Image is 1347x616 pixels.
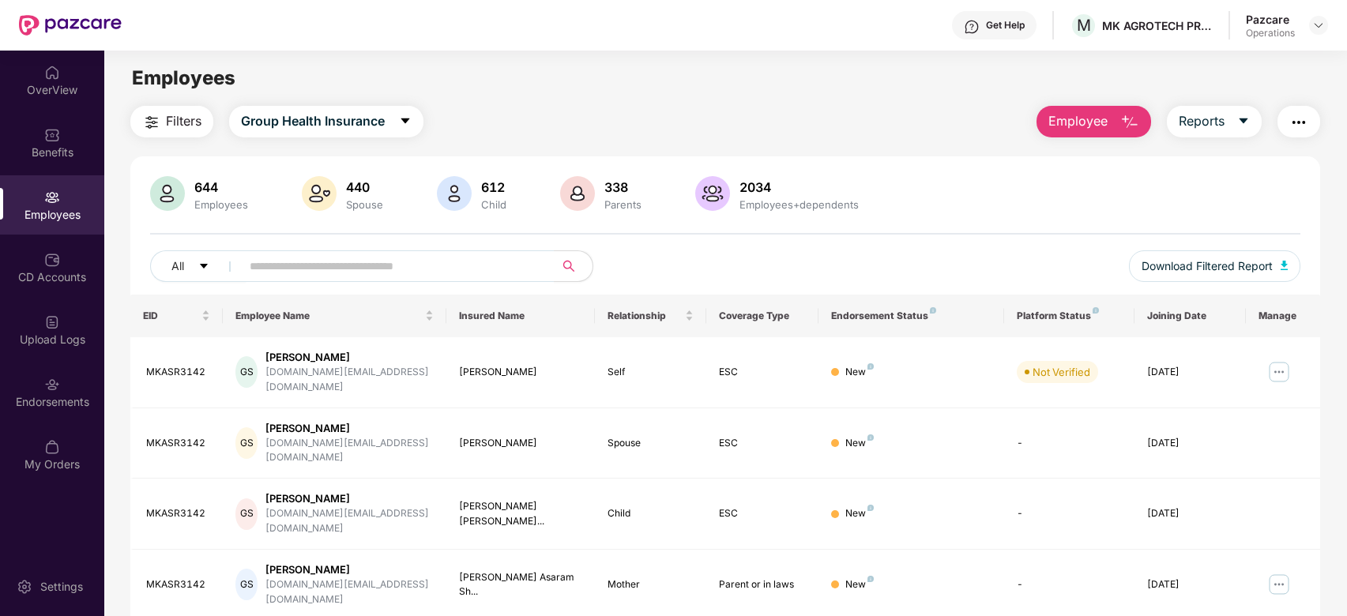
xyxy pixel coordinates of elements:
[1004,479,1134,550] td: -
[1246,12,1295,27] div: Pazcare
[1246,27,1295,39] div: Operations
[608,310,682,322] span: Relationship
[146,365,211,380] div: MKASR3142
[399,115,412,129] span: caret-down
[44,439,60,455] img: svg+xml;base64,PHN2ZyBpZD0iTXlfT3JkZXJzIiBkYXRhLW5hbWU9Ik15IE9yZGVycyIgeG1sbnM9Imh0dHA6Ly93d3cudz...
[143,310,199,322] span: EID
[171,257,184,275] span: All
[736,179,862,195] div: 2034
[459,570,582,600] div: [PERSON_NAME] Asaram Sh...
[831,310,991,322] div: Endorsement Status
[44,65,60,81] img: svg+xml;base64,PHN2ZyBpZD0iSG9tZSIgeG1sbnM9Imh0dHA6Ly93d3cudzMub3JnLzIwMDAvc3ZnIiB3aWR0aD0iMjAiIG...
[845,506,874,521] div: New
[44,127,60,143] img: svg+xml;base64,PHN2ZyBpZD0iQmVuZWZpdHMiIHhtbG5zPSJodHRwOi8vd3d3LnczLm9yZy8yMDAwL3N2ZyIgd2lkdGg9Ij...
[146,436,211,451] div: MKASR3142
[198,261,209,273] span: caret-down
[986,19,1025,32] div: Get Help
[695,176,730,211] img: svg+xml;base64,PHN2ZyB4bWxucz0iaHR0cDovL3d3dy53My5vcmcvMjAwMC9zdmciIHhtbG5zOnhsaW5rPSJodHRwOi8vd3...
[44,252,60,268] img: svg+xml;base64,PHN2ZyBpZD0iQ0RfQWNjb3VudHMiIGRhdGEtbmFtZT0iQ0QgQWNjb3VudHMiIHhtbG5zPSJodHRwOi8vd3...
[17,579,32,595] img: svg+xml;base64,PHN2ZyBpZD0iU2V0dGluZy0yMHgyMCIgeG1sbnM9Imh0dHA6Ly93d3cudzMub3JnLzIwMDAvc3ZnIiB3aW...
[1147,577,1233,592] div: [DATE]
[1246,295,1320,337] th: Manage
[235,310,421,322] span: Employee Name
[229,106,423,137] button: Group Health Insurancecaret-down
[478,198,510,211] div: Child
[1237,115,1250,129] span: caret-down
[265,562,434,577] div: [PERSON_NAME]
[706,295,818,337] th: Coverage Type
[608,436,694,451] div: Spouse
[719,577,805,592] div: Parent or in laws
[265,436,434,466] div: [DOMAIN_NAME][EMAIL_ADDRESS][DOMAIN_NAME]
[446,295,595,337] th: Insured Name
[343,179,386,195] div: 440
[265,491,434,506] div: [PERSON_NAME]
[130,106,213,137] button: Filters
[235,498,258,530] div: GS
[1147,365,1233,380] div: [DATE]
[265,350,434,365] div: [PERSON_NAME]
[343,198,386,211] div: Spouse
[608,577,694,592] div: Mother
[146,577,211,592] div: MKASR3142
[150,250,246,282] button: Allcaret-down
[1037,106,1151,137] button: Employee
[719,365,805,380] div: ESC
[191,179,251,195] div: 644
[1077,16,1091,35] span: M
[1147,506,1233,521] div: [DATE]
[1134,295,1246,337] th: Joining Date
[845,365,874,380] div: New
[1266,572,1292,597] img: manageButton
[166,111,201,131] span: Filters
[845,436,874,451] div: New
[736,198,862,211] div: Employees+dependents
[554,260,585,272] span: search
[36,579,88,595] div: Settings
[867,363,874,370] img: svg+xml;base64,PHN2ZyB4bWxucz0iaHR0cDovL3d3dy53My5vcmcvMjAwMC9zdmciIHdpZHRoPSI4IiBoZWlnaHQ9IjgiIH...
[437,176,472,211] img: svg+xml;base64,PHN2ZyB4bWxucz0iaHR0cDovL3d3dy53My5vcmcvMjAwMC9zdmciIHhtbG5zOnhsaW5rPSJodHRwOi8vd3...
[845,577,874,592] div: New
[191,198,251,211] div: Employees
[1289,113,1308,132] img: svg+xml;base64,PHN2ZyB4bWxucz0iaHR0cDovL3d3dy53My5vcmcvMjAwMC9zdmciIHdpZHRoPSIyNCIgaGVpZ2h0PSIyNC...
[1120,113,1139,132] img: svg+xml;base64,PHN2ZyB4bWxucz0iaHR0cDovL3d3dy53My5vcmcvMjAwMC9zdmciIHhtbG5zOnhsaW5rPSJodHRwOi8vd3...
[235,427,258,459] div: GS
[132,66,235,89] span: Employees
[554,250,593,282] button: search
[930,307,936,314] img: svg+xml;base64,PHN2ZyB4bWxucz0iaHR0cDovL3d3dy53My5vcmcvMjAwMC9zdmciIHdpZHRoPSI4IiBoZWlnaHQ9IjgiIH...
[265,421,434,436] div: [PERSON_NAME]
[1017,310,1122,322] div: Platform Status
[1179,111,1225,131] span: Reports
[1102,18,1213,33] div: MK AGROTECH PRIVATE LIMITED
[44,190,60,205] img: svg+xml;base64,PHN2ZyBpZD0iRW1wbG95ZWVzIiB4bWxucz0iaHR0cDovL3d3dy53My5vcmcvMjAwMC9zdmciIHdpZHRoPS...
[867,505,874,511] img: svg+xml;base64,PHN2ZyB4bWxucz0iaHR0cDovL3d3dy53My5vcmcvMjAwMC9zdmciIHdpZHRoPSI4IiBoZWlnaHQ9IjgiIH...
[1048,111,1108,131] span: Employee
[146,506,211,521] div: MKASR3142
[719,506,805,521] div: ESC
[719,436,805,451] div: ESC
[150,176,185,211] img: svg+xml;base64,PHN2ZyB4bWxucz0iaHR0cDovL3d3dy53My5vcmcvMjAwMC9zdmciIHhtbG5zOnhsaW5rPSJodHRwOi8vd3...
[241,111,385,131] span: Group Health Insurance
[1129,250,1301,282] button: Download Filtered Report
[478,179,510,195] div: 612
[265,365,434,395] div: [DOMAIN_NAME][EMAIL_ADDRESS][DOMAIN_NAME]
[1004,408,1134,479] td: -
[560,176,595,211] img: svg+xml;base64,PHN2ZyB4bWxucz0iaHR0cDovL3d3dy53My5vcmcvMjAwMC9zdmciIHhtbG5zOnhsaW5rPSJodHRwOi8vd3...
[130,295,224,337] th: EID
[608,365,694,380] div: Self
[608,506,694,521] div: Child
[1033,364,1090,380] div: Not Verified
[867,576,874,582] img: svg+xml;base64,PHN2ZyB4bWxucz0iaHR0cDovL3d3dy53My5vcmcvMjAwMC9zdmciIHdpZHRoPSI4IiBoZWlnaHQ9IjgiIH...
[265,506,434,536] div: [DOMAIN_NAME][EMAIL_ADDRESS][DOMAIN_NAME]
[459,499,582,529] div: [PERSON_NAME] [PERSON_NAME]...
[601,179,645,195] div: 338
[44,314,60,330] img: svg+xml;base64,PHN2ZyBpZD0iVXBsb2FkX0xvZ3MiIGRhdGEtbmFtZT0iVXBsb2FkIExvZ3MiIHhtbG5zPSJodHRwOi8vd3...
[459,365,582,380] div: [PERSON_NAME]
[19,15,122,36] img: New Pazcare Logo
[595,295,706,337] th: Relationship
[1266,359,1292,385] img: manageButton
[235,356,258,388] div: GS
[223,295,446,337] th: Employee Name
[1312,19,1325,32] img: svg+xml;base64,PHN2ZyBpZD0iRHJvcGRvd24tMzJ4MzIiIHhtbG5zPSJodHRwOi8vd3d3LnczLm9yZy8yMDAwL3N2ZyIgd2...
[459,436,582,451] div: [PERSON_NAME]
